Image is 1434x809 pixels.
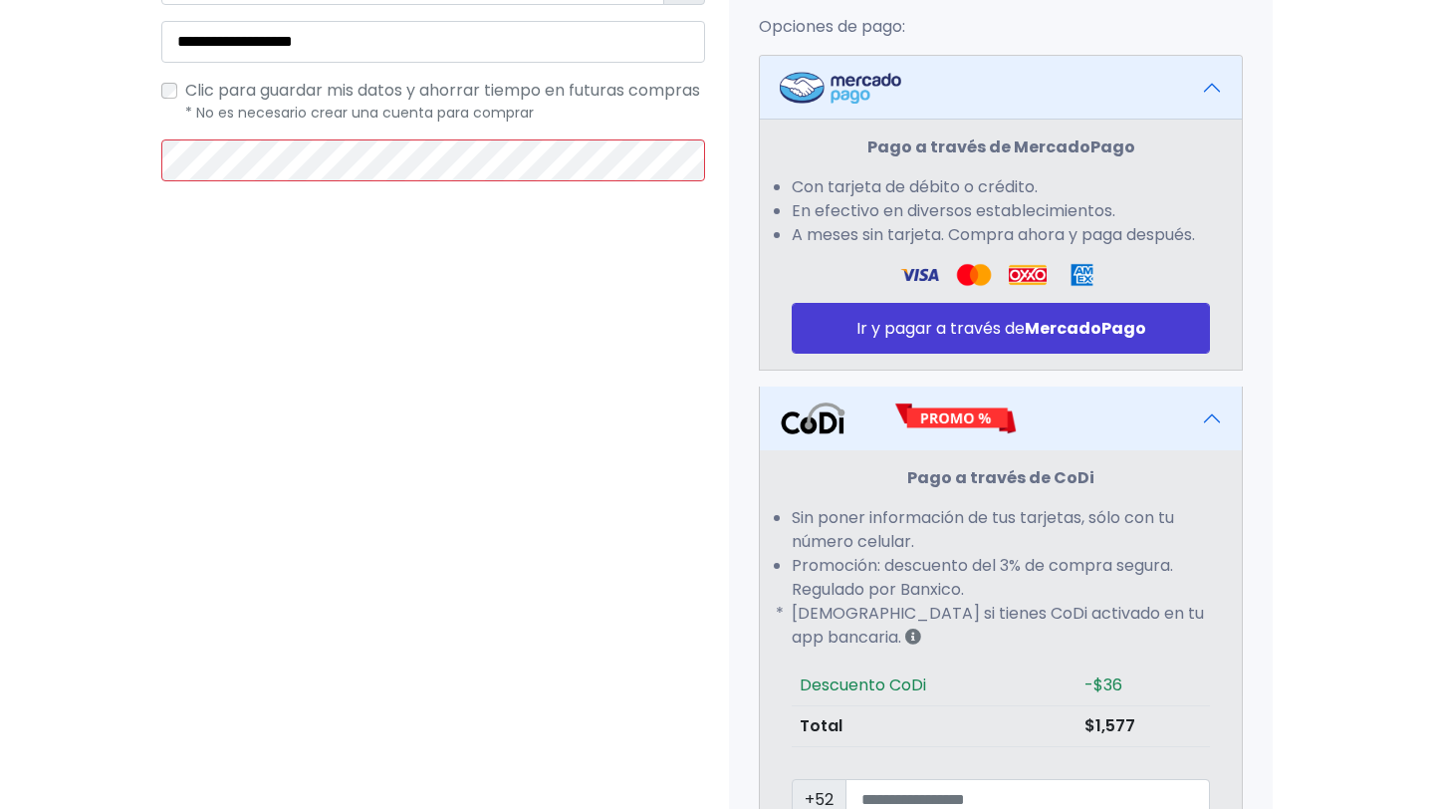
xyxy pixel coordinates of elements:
[955,263,993,287] img: Visa Logo
[792,175,1210,199] li: Con tarjeta de débito o crédito.
[1103,674,1122,696] span: 36
[1025,317,1146,340] strong: MercadoPago
[792,223,1210,247] li: A meses sin tarjeta. Compra ahora y paga después.
[792,506,1210,554] li: Sin poner información de tus tarjetas, sólo con tu número celular.
[792,554,1210,602] li: Promoción: descuento del 3% de compra segura. Regulado por Banxico.
[1009,263,1047,287] img: Oxxo Logo
[867,135,1135,158] strong: Pago a través de MercadoPago
[792,199,1210,223] li: En efectivo en diversos establecimientos.
[792,303,1210,354] button: Ir y pagar a través deMercadoPago
[161,139,705,181] input: Información inválida
[185,103,705,124] p: * No es necesario crear una cuenta para comprar
[1076,705,1210,746] td: $1,577
[900,263,938,287] img: Visa Logo
[894,403,1017,434] img: Promo
[792,666,1076,706] th: Descuento CoDi
[1076,666,1210,706] td: -$
[907,466,1094,489] strong: Pago a través de CoDi
[185,79,700,102] span: Clic para guardar mis datos y ahorrar tiempo en futuras compras
[1063,263,1100,287] img: Amex Logo
[759,15,1243,39] p: Opciones de pago:
[780,72,901,104] img: Mercadopago Logo
[792,602,1210,650] li: [DEMOGRAPHIC_DATA] si tienes CoDi activado en tu app bancaria.
[792,705,1076,746] th: Total
[780,403,846,434] img: Codi Logo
